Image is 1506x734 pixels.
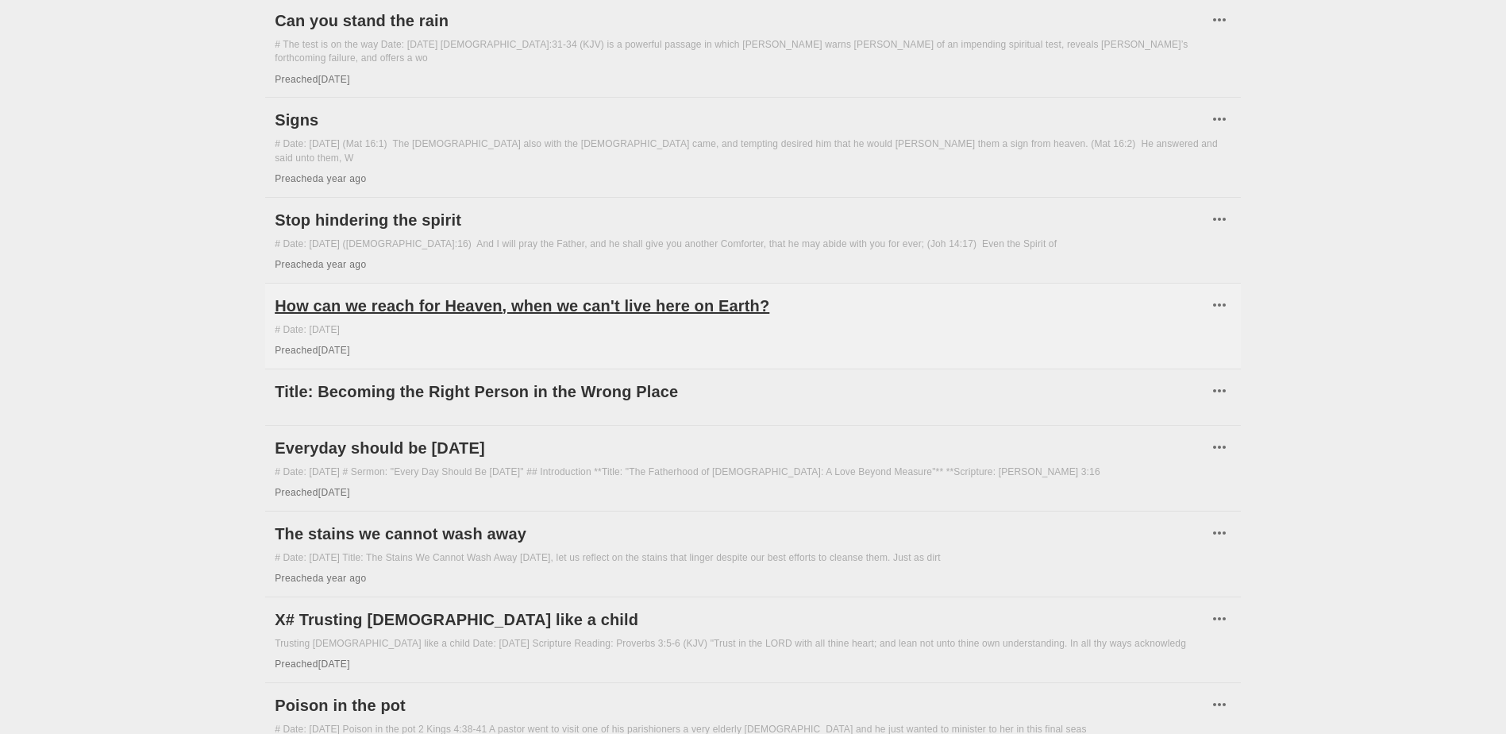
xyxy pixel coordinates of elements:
a: Can you stand the rain [275,8,1207,33]
a: Stop hindering the spirit [275,207,1207,233]
div: # The test is on the way Date: [DATE] [DEMOGRAPHIC_DATA]:31-34 (KJV) is a powerful passage in whi... [275,38,1231,65]
span: Preached [DATE] [275,487,350,498]
div: # Date: [DATE] (Mat 16:1) The [DEMOGRAPHIC_DATA] also with the [DEMOGRAPHIC_DATA] came, and tempt... [275,137,1231,164]
a: X# Trusting [DEMOGRAPHIC_DATA] like a child [275,607,1207,632]
a: How can we reach for Heaven, when we can't live here on Earth? [275,293,1207,319]
div: Trusting [DEMOGRAPHIC_DATA] like a child Date: [DATE] Scripture Reading: Proverbs 3:5-6 (KJV) "Tr... [275,637,1231,651]
span: Preached [DATE] [275,345,350,356]
a: Everyday should be [DATE] [275,435,1207,461]
iframe: Drift Widget Chat Controller [1427,655,1487,715]
div: # Date: [DATE] # Sermon: "Every Day Should Be [DATE]" ## Introduction **Title: "The Fatherhood of... [275,466,1231,479]
div: # Date: [DATE] ([DEMOGRAPHIC_DATA]:16) And I will pray the Father, and he shall give you another ... [275,238,1231,251]
a: Poison in the pot [275,693,1207,718]
div: # Date: [DATE] [275,323,1231,337]
span: Preached a year ago [275,573,366,584]
a: Signs [275,107,1207,133]
span: Preached [DATE] [275,659,350,670]
span: Preached a year ago [275,259,366,270]
span: Preached a year ago [275,173,366,184]
div: # Date: [DATE] Title: The Stains We Cannot Wash Away [DATE], let us reflect on the stains that li... [275,551,1231,565]
span: Preached [DATE] [275,74,350,85]
a: Title: Becoming the Right Person in the Wrong Place [275,379,1207,404]
a: The stains we cannot wash away [275,521,1207,547]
